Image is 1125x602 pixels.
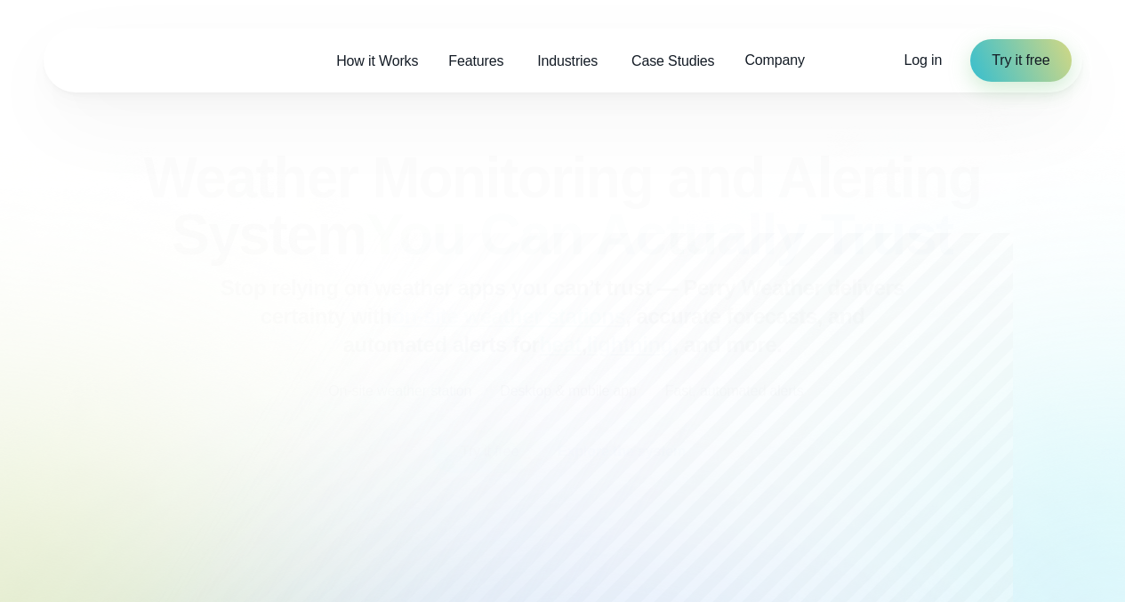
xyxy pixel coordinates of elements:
span: How it Works [336,51,418,72]
span: Features [448,51,503,72]
span: Case Studies [631,51,714,72]
a: How it Works [321,43,433,79]
span: Log in [904,52,943,68]
span: Industries [537,51,598,72]
a: Log in [904,50,943,71]
a: Case Studies [616,43,729,79]
a: Try it free [970,39,1071,82]
span: Try it free [992,50,1049,71]
span: Company [744,50,804,71]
